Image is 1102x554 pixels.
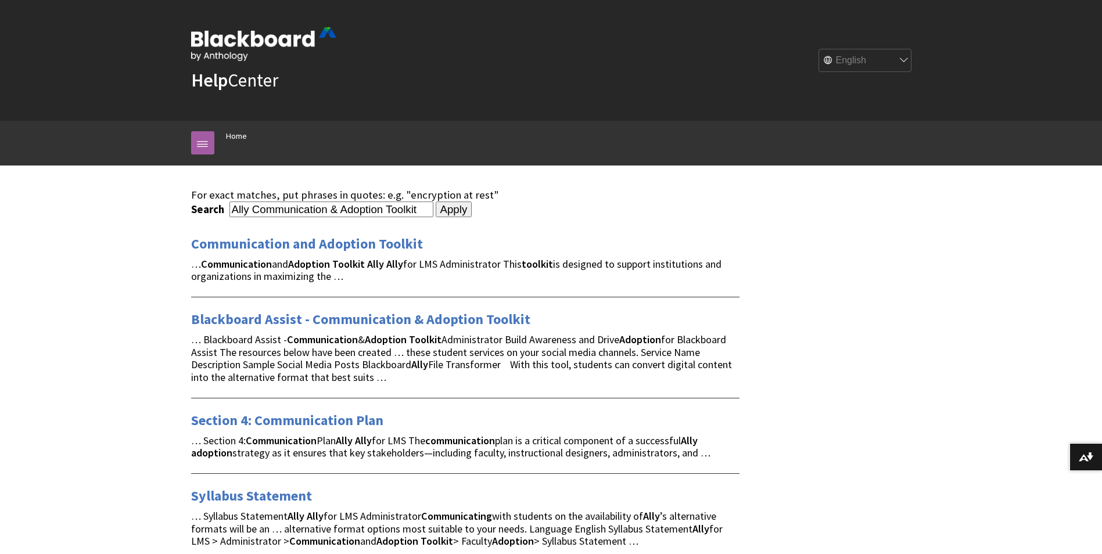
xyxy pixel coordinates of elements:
strong: Ally [643,509,660,523]
strong: Ally [692,522,709,535]
strong: adoption [191,446,232,459]
strong: Ally [355,434,372,447]
span: … and for LMS Administrator This is designed to support institutions and organizations in maximiz... [191,257,721,283]
strong: Adoption [288,257,330,271]
strong: Ally [386,257,403,271]
a: HelpCenter [191,69,278,92]
strong: Communication [246,434,317,447]
strong: Help [191,69,228,92]
a: Blackboard Assist - Communication & Adoption Toolkit [191,310,530,329]
strong: Ally [367,257,384,271]
span: … Syllabus Statement for LMS Administrator with students on the availability of ’s alternative fo... [191,509,723,548]
strong: Adoption [619,333,661,346]
span: … Section 4: Plan for LMS The plan is a critical component of a successful strategy as it ensures... [191,434,710,460]
strong: Ally [307,509,324,523]
a: Home [226,129,247,143]
div: For exact matches, put phrases in quotes: e.g. "encryption at rest" [191,189,740,202]
strong: Adoption [492,534,534,548]
a: Communication and Adoption Toolkit [191,235,423,253]
strong: Adoption [376,534,418,548]
strong: toolkit [522,257,553,271]
span: … Blackboard Assist - & Administrator Build Awareness and Drive for Blackboard Assist The resourc... [191,333,732,384]
strong: communication [425,434,495,447]
strong: Adoption [365,333,407,346]
a: Section 4: Communication Plan [191,411,383,430]
strong: Communicating [421,509,492,523]
strong: Toolkit [409,333,441,346]
select: Site Language Selector [819,49,912,73]
strong: Ally [336,434,353,447]
strong: Communication [201,257,272,271]
input: Apply [436,202,472,218]
strong: Toolkit [421,534,453,548]
strong: Communication [289,534,360,548]
strong: Ally [288,509,304,523]
strong: Communication [287,333,358,346]
a: Syllabus Statement [191,487,312,505]
strong: Ally [411,358,428,371]
img: Blackboard by Anthology [191,27,336,61]
strong: Toolkit [332,257,365,271]
label: Search [191,203,227,216]
strong: Ally [681,434,698,447]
